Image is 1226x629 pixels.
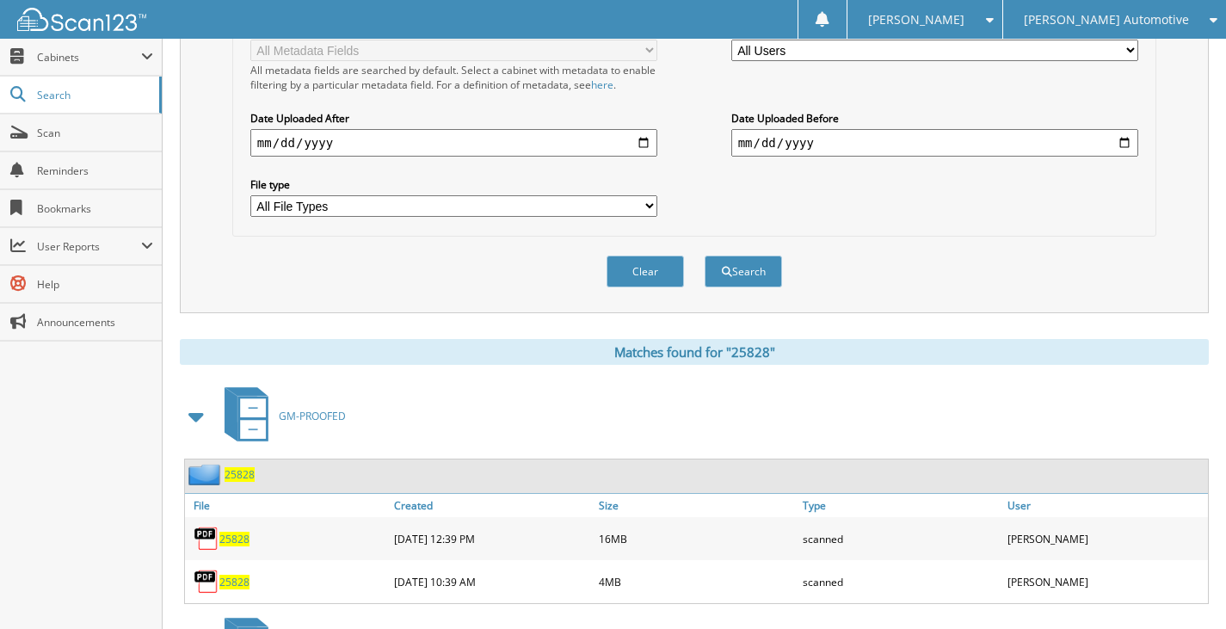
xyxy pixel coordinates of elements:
[1003,564,1208,599] div: [PERSON_NAME]
[225,467,255,482] a: 25828
[731,111,1139,126] label: Date Uploaded Before
[1024,15,1189,25] span: [PERSON_NAME] Automotive
[1140,546,1226,629] iframe: Chat Widget
[188,464,225,485] img: folder2.png
[731,129,1139,157] input: end
[37,315,153,330] span: Announcements
[595,521,799,556] div: 16MB
[390,521,595,556] div: [DATE] 12:39 PM
[194,526,219,552] img: PDF.png
[37,163,153,178] span: Reminders
[798,564,1003,599] div: scanned
[250,111,658,126] label: Date Uploaded After
[180,339,1209,365] div: Matches found for "25828"
[798,494,1003,517] a: Type
[37,277,153,292] span: Help
[250,129,658,157] input: start
[250,177,658,192] label: File type
[868,15,964,25] span: [PERSON_NAME]
[390,494,595,517] a: Created
[591,77,613,92] a: here
[607,256,684,287] button: Clear
[1003,494,1208,517] a: User
[390,564,595,599] div: [DATE] 10:39 AM
[37,239,141,254] span: User Reports
[595,564,799,599] div: 4MB
[798,521,1003,556] div: scanned
[37,126,153,140] span: Scan
[219,575,250,589] a: 25828
[219,532,250,546] a: 25828
[214,382,346,450] a: GM-PROOFED
[185,494,390,517] a: File
[705,256,782,287] button: Search
[194,569,219,595] img: PDF.png
[17,8,146,31] img: scan123-logo-white.svg
[250,63,658,92] div: All metadata fields are searched by default. Select a cabinet with metadata to enable filtering b...
[279,409,346,423] span: GM-PROOFED
[37,50,141,65] span: Cabinets
[37,201,153,216] span: Bookmarks
[595,494,799,517] a: Size
[37,88,151,102] span: Search
[1003,521,1208,556] div: [PERSON_NAME]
